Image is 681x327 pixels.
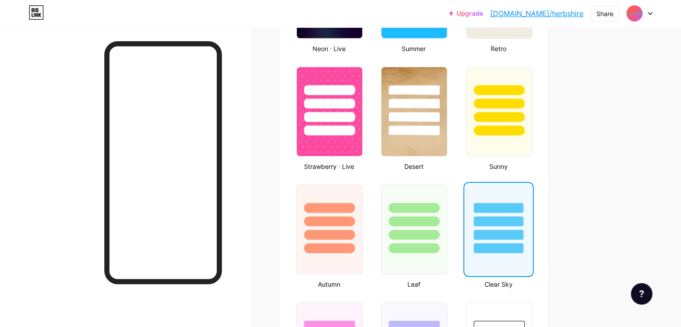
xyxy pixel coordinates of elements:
div: Summer [378,44,449,53]
a: [DOMAIN_NAME]/herbshire [490,8,583,19]
div: Desert [378,162,449,171]
div: Autumn [294,280,364,289]
div: Retro [463,44,534,53]
div: Leaf [378,280,449,289]
div: Share [596,9,613,18]
a: Upgrade [449,10,483,17]
div: Neon · Live [294,44,364,53]
div: Strawberry · Live [294,162,364,171]
img: herbshire [626,5,643,22]
div: Clear Sky [463,280,534,289]
div: Sunny [463,162,534,171]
